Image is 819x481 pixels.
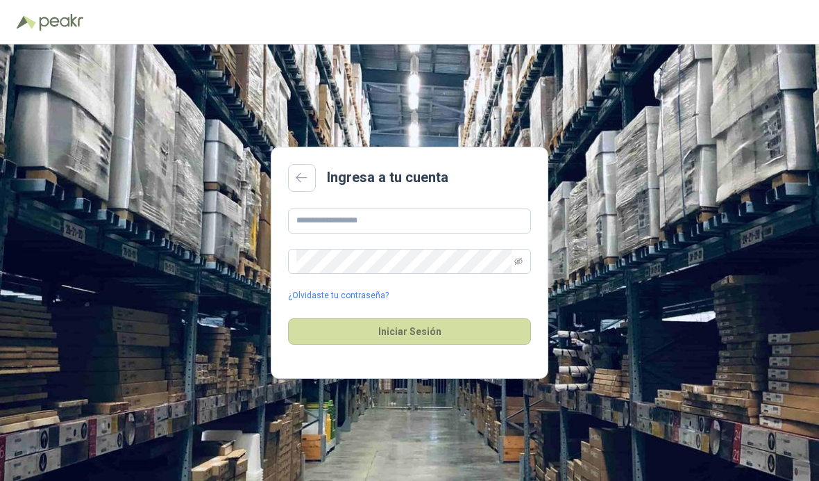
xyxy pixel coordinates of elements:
button: Iniciar Sesión [288,318,531,345]
h2: Ingresa a tu cuenta [327,167,448,188]
img: Peakr [39,14,83,31]
a: ¿Olvidaste tu contraseña? [288,289,389,302]
span: eye-invisible [514,257,523,266]
img: Logo [17,15,36,29]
